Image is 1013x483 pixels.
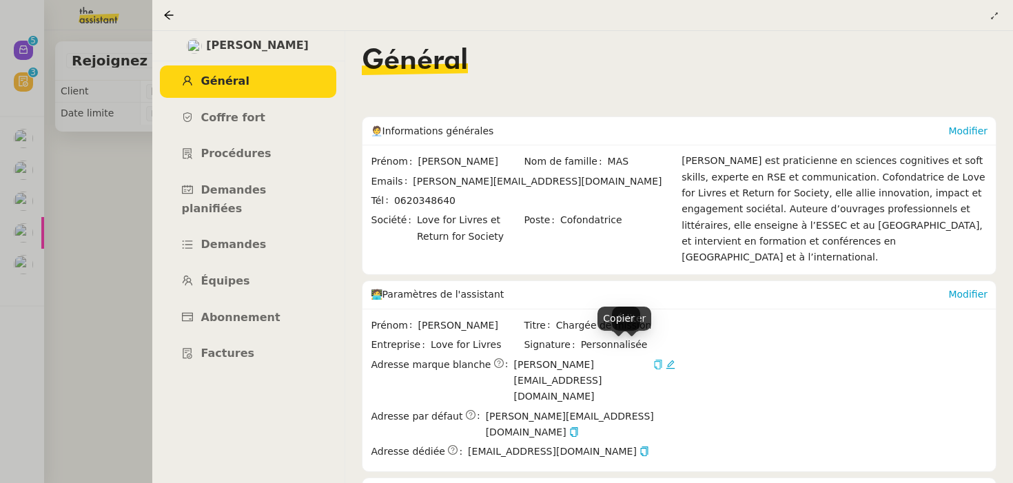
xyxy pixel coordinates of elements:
[418,154,523,169] span: [PERSON_NAME]
[371,174,413,189] span: Emails
[201,347,255,360] span: Factures
[581,337,648,353] span: Personnalisée
[371,357,491,373] span: Adresse marque blanche
[382,289,504,300] span: Paramètres de l'assistant
[201,311,280,324] span: Abonnement
[201,111,266,124] span: Coffre fort
[382,125,494,136] span: Informations générales
[556,318,676,333] span: Chargée de mission
[160,265,336,298] a: Équipes
[160,174,336,225] a: Demandes planifiées
[524,154,607,169] span: Nom de famille
[560,212,675,228] span: Cofondatrice
[371,337,431,353] span: Entreprise
[608,154,676,169] span: MAS
[201,274,250,287] span: Équipes
[948,125,988,136] a: Modifier
[371,212,417,245] span: Société
[371,444,445,460] span: Adresse dédiée
[371,193,394,209] span: Tél
[371,117,949,145] div: 🧑‍💼
[160,229,336,261] a: Demandes
[371,409,463,424] span: Adresse par défaut
[418,318,523,333] span: [PERSON_NAME]
[371,318,418,333] span: Prénom
[524,337,580,353] span: Signature
[514,357,651,405] span: [PERSON_NAME][EMAIL_ADDRESS][DOMAIN_NAME]
[394,195,456,206] span: 0620348640
[524,318,555,333] span: Titre
[682,153,988,265] div: [PERSON_NAME] est praticienne en sciences cognitives et soft skills, experte en RSE et communicat...
[524,212,560,228] span: Poste
[201,147,272,160] span: Procédures
[160,102,336,134] a: Coffre fort
[182,183,267,215] span: Demandes planifiées
[486,409,676,441] span: [PERSON_NAME][EMAIL_ADDRESS][DOMAIN_NAME]
[201,238,267,251] span: Demandes
[160,65,336,98] a: Général
[187,39,202,54] img: users%2FtFhOaBya8rNVU5KG7br7ns1BCvi2%2Favatar%2Faa8c47da-ee6c-4101-9e7d-730f2e64f978
[597,307,640,331] div: Copier
[371,154,418,169] span: Prénom
[160,138,336,170] a: Procédures
[160,302,336,334] a: Abonnement
[362,48,468,75] span: Général
[468,444,649,460] span: [EMAIL_ADDRESS][DOMAIN_NAME]
[371,281,949,309] div: 🧑‍💻
[413,176,662,187] span: [PERSON_NAME][EMAIL_ADDRESS][DOMAIN_NAME]
[948,289,988,300] a: Modifier
[431,337,522,353] span: Love for Livres
[206,37,309,55] span: [PERSON_NAME]
[417,212,522,245] span: Love for Livres et Return for Society
[201,74,249,88] span: Général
